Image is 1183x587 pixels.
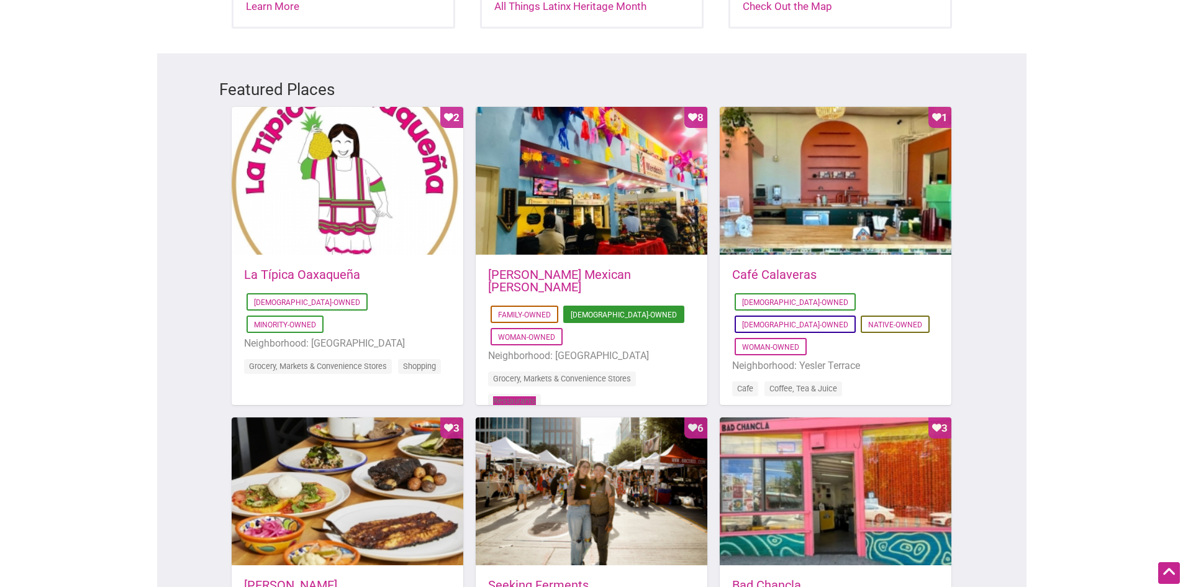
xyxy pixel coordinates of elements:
[493,396,536,406] a: Restaurants
[737,384,753,393] a: Cafe
[732,267,817,282] a: Café Calaveras
[254,298,360,307] a: [DEMOGRAPHIC_DATA]-Owned
[742,343,799,352] a: Woman-Owned
[488,267,631,294] a: [PERSON_NAME] Mexican [PERSON_NAME]
[868,321,922,329] a: Native-Owned
[742,321,848,329] a: [DEMOGRAPHIC_DATA]-Owned
[254,321,316,329] a: Minority-Owned
[488,348,695,364] li: Neighborhood: [GEOGRAPHIC_DATA]
[742,298,848,307] a: [DEMOGRAPHIC_DATA]-Owned
[732,358,939,374] li: Neighborhood: Yesler Terrace
[403,362,436,371] a: Shopping
[571,311,677,319] a: [DEMOGRAPHIC_DATA]-Owned
[244,267,360,282] a: La Típica Oaxaqueña
[1158,562,1180,584] div: Scroll Back to Top
[493,374,631,383] a: Grocery, Markets & Convenience Stores
[244,335,451,352] li: Neighborhood: [GEOGRAPHIC_DATA]
[498,311,551,319] a: Family-Owned
[769,384,837,393] a: Coffee, Tea & Juice
[219,78,964,101] h3: Featured Places
[498,333,555,342] a: Woman-Owned
[249,362,387,371] a: Grocery, Markets & Convenience Stores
